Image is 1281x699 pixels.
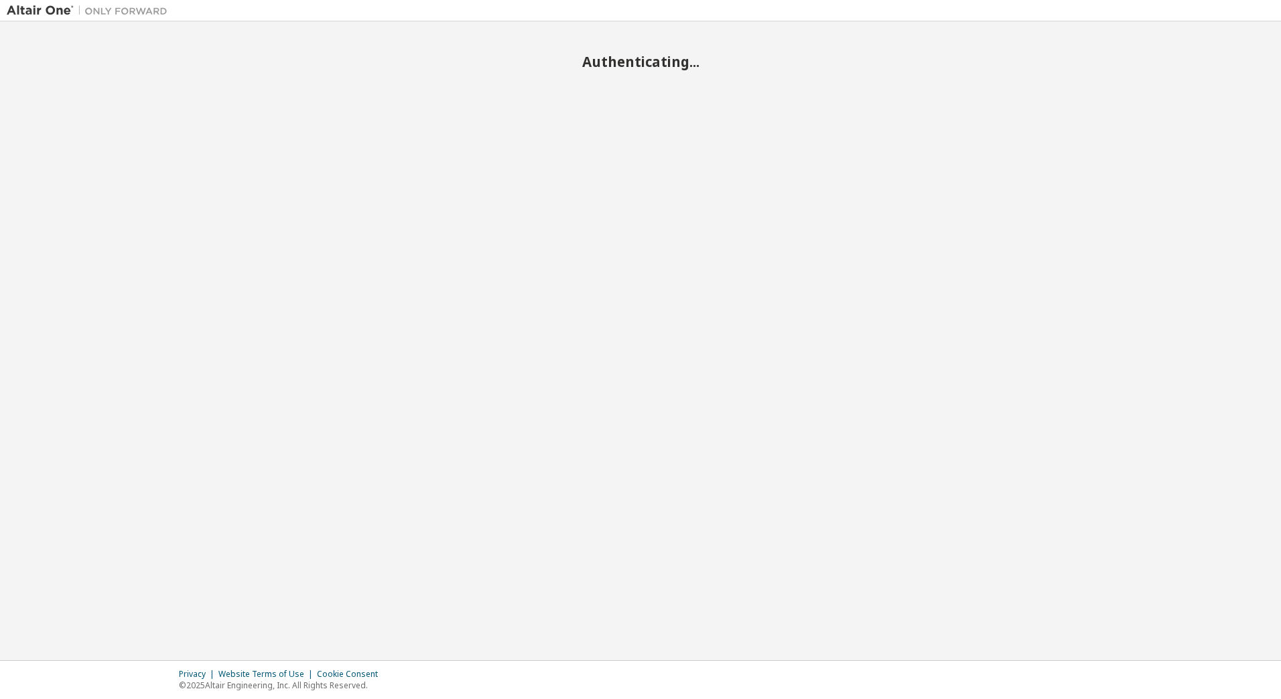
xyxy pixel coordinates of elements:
[317,669,386,680] div: Cookie Consent
[7,4,174,17] img: Altair One
[7,53,1274,70] h2: Authenticating...
[179,680,386,691] p: © 2025 Altair Engineering, Inc. All Rights Reserved.
[218,669,317,680] div: Website Terms of Use
[179,669,218,680] div: Privacy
